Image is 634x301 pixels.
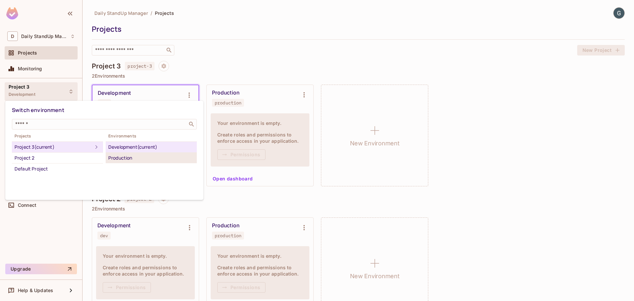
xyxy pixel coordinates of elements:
div: Development (current) [108,143,194,151]
span: Switch environment [12,106,64,114]
span: Projects [12,133,103,139]
div: Project 2 [15,154,100,162]
div: Production [108,154,194,162]
span: Environments [106,133,197,139]
div: Project 3 (current) [15,143,92,151]
div: Default Project [15,165,100,173]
